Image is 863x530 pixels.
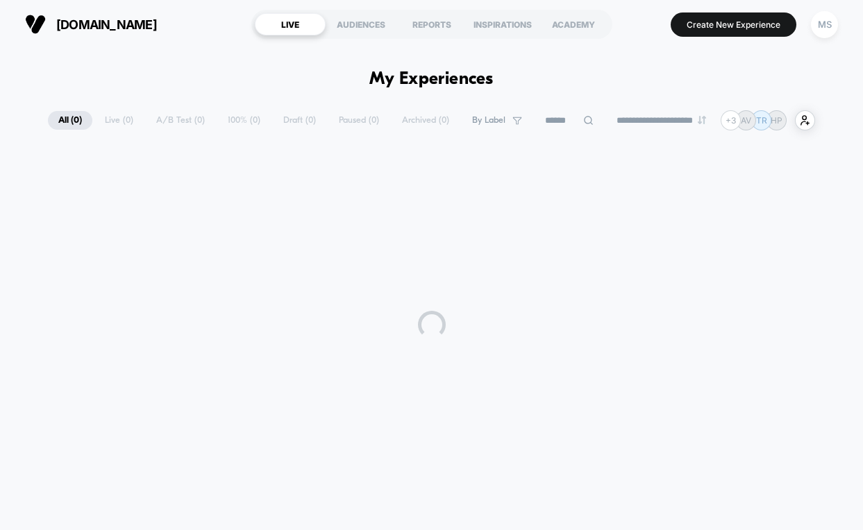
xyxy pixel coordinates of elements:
[721,110,741,130] div: + 3
[756,115,767,126] p: TR
[472,115,505,126] span: By Label
[25,14,46,35] img: Visually logo
[56,17,157,32] span: [DOMAIN_NAME]
[255,13,326,35] div: LIVE
[369,69,494,89] h1: My Experiences
[21,13,161,35] button: [DOMAIN_NAME]
[698,116,706,124] img: end
[741,115,751,126] p: AV
[671,12,796,37] button: Create New Experience
[396,13,467,35] div: REPORTS
[326,13,396,35] div: AUDIENCES
[538,13,609,35] div: ACADEMY
[811,11,838,38] div: MS
[48,111,92,130] span: All ( 0 )
[467,13,538,35] div: INSPIRATIONS
[807,10,842,39] button: MS
[771,115,782,126] p: HP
